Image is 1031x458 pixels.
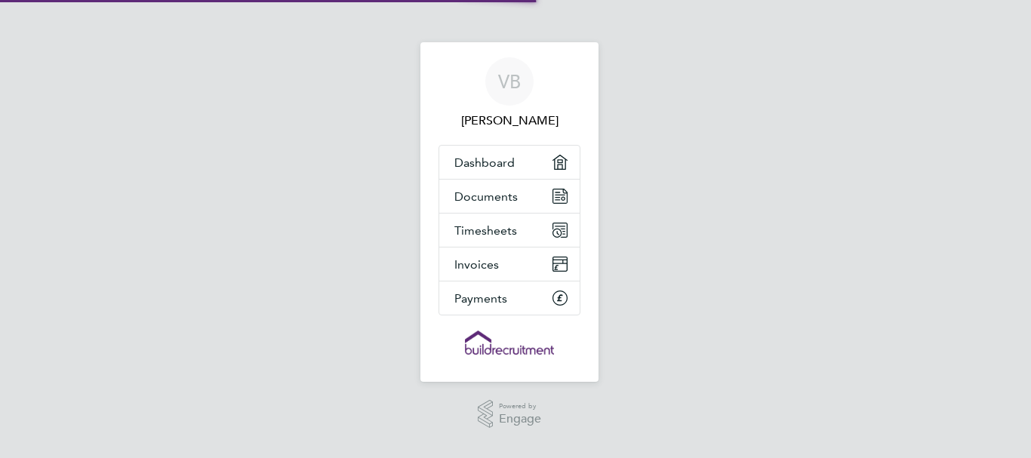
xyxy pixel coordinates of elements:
[439,57,580,130] a: VB[PERSON_NAME]
[439,180,580,213] a: Documents
[478,400,542,429] a: Powered byEngage
[454,189,518,204] span: Documents
[439,146,580,179] a: Dashboard
[499,413,541,426] span: Engage
[499,400,541,413] span: Powered by
[439,330,580,355] a: Go to home page
[439,247,580,281] a: Invoices
[454,223,517,238] span: Timesheets
[439,214,580,247] a: Timesheets
[420,42,599,382] nav: Main navigation
[465,330,554,355] img: buildrec-logo-retina.png
[454,291,507,306] span: Payments
[454,155,515,170] span: Dashboard
[454,257,499,272] span: Invoices
[439,281,580,315] a: Payments
[498,72,521,91] span: VB
[439,112,580,130] span: Vivien Burns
